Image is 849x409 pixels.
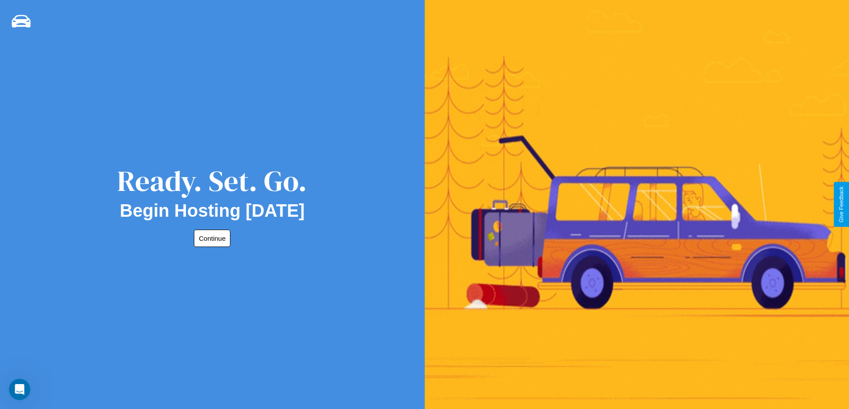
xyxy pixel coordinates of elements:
h2: Begin Hosting [DATE] [120,201,305,221]
iframe: Intercom live chat [9,379,30,400]
button: Continue [194,230,230,247]
div: Give Feedback [838,186,845,223]
div: Ready. Set. Go. [117,161,307,201]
